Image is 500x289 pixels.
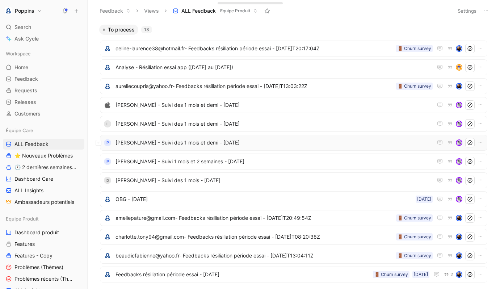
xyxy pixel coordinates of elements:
[141,5,162,16] button: Views
[414,271,428,278] div: [DATE]
[454,6,480,16] button: Settings
[115,82,393,91] span: aureliecoupris@yahoo.fr- Feedbacks résiliation période essai - [DATE]T13:03:22Z
[115,251,393,260] span: beaudicfabienne@yahoo.fr- Feedbacks résiliation période essai - [DATE]T13:04:11Z
[14,23,31,32] span: Search
[14,75,38,83] span: Feedback
[14,252,52,259] span: Features - Copy
[3,62,84,73] a: Home
[15,8,34,14] h1: Poppins
[450,272,453,277] span: 2
[104,271,111,278] img: logo
[14,229,59,236] span: Dashboard produit
[104,214,111,222] img: logo
[100,172,487,188] a: D[PERSON_NAME] - Suivi des 1 mois - [DATE]avatar
[6,127,33,134] span: Équipe Care
[100,248,487,264] a: logobeaudicfabienne@yahoo.fr- Feedbacks résiliation période essai - [DATE]T13:04:11Z🚪 Churn surve...
[104,196,111,203] img: logo
[14,99,36,106] span: Releases
[104,45,111,52] img: logo
[398,83,431,90] div: 🚪 Churn survey
[457,234,462,239] img: avatar
[457,84,462,89] img: avatar
[100,41,487,56] a: logoceline-laurence38@hotmail.fr- Feedbacks résiliation période essai - [DATE]T20:17:04Z🚪 Churn s...
[99,25,138,35] button: To process
[3,108,84,119] a: Customers
[115,63,430,72] span: Analyse - Résiliation essai app ([DATE] au [DATE])
[220,7,250,14] span: Equipe Produit
[104,83,111,90] img: logo
[14,240,35,248] span: Features
[3,273,84,284] a: Problèmes récents (Thèmes)
[100,135,487,151] a: P[PERSON_NAME] - Suivi des 1 mois et demi - [DATE]avatar
[3,139,84,150] a: ALL Feedback
[115,101,433,109] span: [PERSON_NAME] - Suivi des 1 mois et demi - [DATE]
[457,102,462,108] img: avatar
[3,227,84,238] a: Dashboard produit
[457,178,462,183] img: avatar
[398,252,431,259] div: 🚪 Churn survey
[100,78,487,94] a: logoaureliecoupris@yahoo.fr- Feedbacks résiliation période essai - [DATE]T13:03:22Z🚪 Churn survey...
[3,74,84,84] a: Feedback
[442,271,454,278] button: 2
[3,262,84,273] a: Problèmes (Thèmes)
[104,158,111,165] div: P
[96,25,491,285] div: To process13
[3,48,84,59] div: Workspace
[3,6,44,16] button: PoppinsPoppins
[100,210,487,226] a: logoameliepature@gmail.com- Feedbacks résiliation période essai - [DATE]T20:49:54Z🚪 Churn surveya...
[14,152,73,159] span: ⭐ Nouveaux Problèmes
[115,214,393,222] span: ameliepature@gmail.com- Feedbacks résiliation période essai - [DATE]T20:49:54Z
[3,185,84,196] a: ALL Insights
[3,33,84,44] a: Ask Cycle
[6,50,31,57] span: Workspace
[3,150,84,161] a: ⭐ Nouveaux Problèmes
[417,196,431,203] div: [DATE]
[115,138,433,147] span: [PERSON_NAME] - Suivi des 1 mois et demi - [DATE]
[457,46,462,51] img: avatar
[14,141,49,148] span: ALL Feedback
[14,110,41,117] span: Customers
[14,275,75,282] span: Problèmes récents (Thèmes)
[3,85,84,96] a: Requests
[6,215,39,222] span: Equipe Produit
[104,64,111,71] img: logo
[104,233,111,240] img: logo
[141,26,152,33] div: 13
[14,198,74,206] span: Ambassadeurs potentiels
[3,197,84,208] a: Ambassadeurs potentiels
[104,252,111,259] img: logo
[3,97,84,108] a: Releases
[3,239,84,250] a: Features
[115,195,413,204] span: OBG - [DATE]
[104,139,111,146] div: P
[115,157,433,166] span: [PERSON_NAME] - Suivi 1 mois et 2 semaines - [DATE]
[100,229,487,245] a: logocharlotte.tony94@gmail.com- Feedbacks résiliation période essai - [DATE]T08:20:38Z🚪 Churn sur...
[457,253,462,258] img: avatar
[104,101,111,109] img: logo
[100,191,487,207] a: logoOBG - [DATE][DATE]avatar
[3,22,84,33] div: Search
[457,65,462,70] img: avatar
[100,154,487,169] a: P[PERSON_NAME] - Suivi 1 mois et 2 semaines - [DATE]avatar
[457,272,462,277] img: avatar
[457,197,462,202] img: avatar
[115,44,393,53] span: celine-laurence38@hotmail.fr- Feedbacks résiliation période essai - [DATE]T20:17:04Z
[457,121,462,126] img: avatar
[100,267,487,282] a: logoFeedbacks résiliation période essai - [DATE][DATE]🚪 Churn survey2avatar
[14,187,43,194] span: ALL Insights
[3,213,84,224] div: Equipe Produit
[14,164,76,171] span: 🕐 2 dernières semaines - Occurences
[398,233,431,240] div: 🚪 Churn survey
[14,175,53,183] span: Dashboard Care
[181,7,216,14] span: ALL Feedback
[14,64,28,71] span: Home
[398,45,431,52] div: 🚪 Churn survey
[100,116,487,132] a: L[PERSON_NAME] - Suivi des 1 mois et demi - [DATE]avatar
[104,177,111,184] div: D
[3,125,84,208] div: Équipe CareALL Feedback⭐ Nouveaux Problèmes🕐 2 dernières semaines - OccurencesDashboard CareALL I...
[104,120,111,127] div: L
[169,5,261,16] button: ALL FeedbackEquipe Produit
[457,159,462,164] img: avatar
[14,34,39,43] span: Ask Cycle
[115,120,433,128] span: [PERSON_NAME] - Suivi des 1 mois et demi - [DATE]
